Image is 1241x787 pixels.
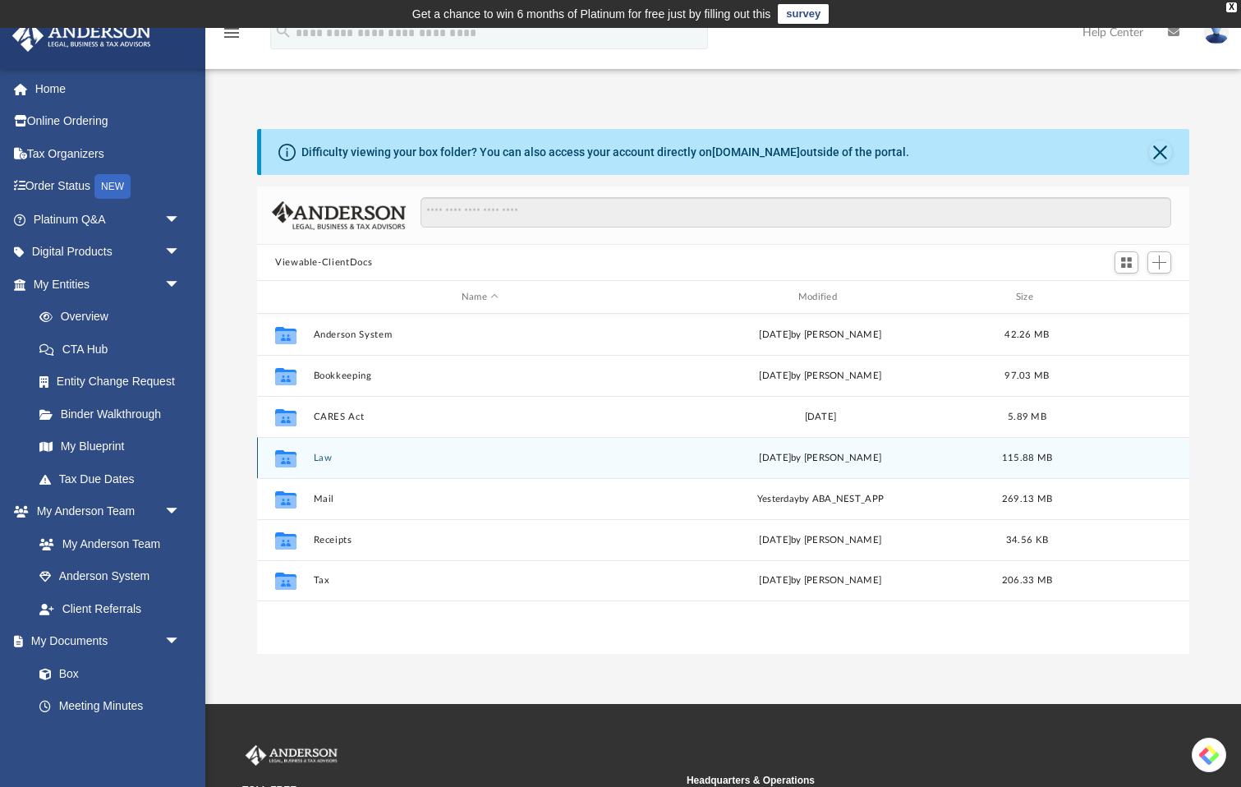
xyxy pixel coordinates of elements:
div: [DATE] by [PERSON_NAME] [654,573,987,588]
div: Size [995,290,1060,305]
a: Anderson System [23,560,197,593]
img: Anderson Advisors Platinum Portal [242,745,341,766]
span: 115.88 MB [1002,453,1052,463]
div: [DATE] by [PERSON_NAME] [654,533,987,548]
div: Modified [654,290,987,305]
span: yesterday [757,495,799,504]
button: Viewable-ClientDocs [275,255,372,270]
i: menu [222,23,241,43]
button: CARES Act [314,412,647,422]
span: 269.13 MB [1002,495,1052,504]
div: Get a chance to win 6 months of Platinum for free just by filling out this [412,4,771,24]
button: Close [1149,140,1172,163]
a: My Documentsarrow_drop_down [11,625,197,658]
div: by ABA_NEST_APP [654,492,987,507]
button: Tax [314,575,647,586]
button: Anderson System [314,329,647,340]
a: Digital Productsarrow_drop_down [11,236,205,269]
a: CTA Hub [23,333,205,366]
button: Mail [314,494,647,504]
button: Law [314,453,647,463]
a: Box [23,657,189,690]
img: Anderson Advisors Platinum Portal [7,20,156,52]
a: Meeting Minutes [23,690,197,723]
span: arrow_drop_down [164,625,197,659]
a: My Anderson Teamarrow_drop_down [11,495,197,528]
div: [DATE] by [PERSON_NAME] [654,369,987,384]
a: survey [778,4,829,24]
a: My Anderson Team [23,527,189,560]
span: arrow_drop_down [164,203,197,237]
a: Overview [23,301,205,334]
button: Switch to Grid View [1115,251,1139,274]
a: Forms Library [23,722,189,755]
div: [DATE] by [PERSON_NAME] [654,328,987,343]
span: 5.89 MB [1008,412,1046,421]
div: id [1067,290,1182,305]
span: arrow_drop_down [164,495,197,529]
a: Home [11,72,205,105]
a: Tax Due Dates [23,463,205,495]
a: menu [222,31,241,43]
i: search [274,22,292,40]
div: grid [257,314,1189,655]
a: My Entitiesarrow_drop_down [11,268,205,301]
div: [DATE] [654,410,987,425]
div: id [264,290,306,305]
button: Bookkeeping [314,370,647,381]
img: User Pic [1204,21,1229,44]
a: My Blueprint [23,430,197,463]
a: Binder Walkthrough [23,398,205,430]
a: Order StatusNEW [11,170,205,204]
a: Platinum Q&Aarrow_drop_down [11,203,205,236]
div: close [1226,2,1237,12]
span: 34.56 KB [1006,536,1048,545]
span: 42.26 MB [1004,330,1049,339]
button: Receipts [314,535,647,545]
a: Tax Organizers [11,137,205,170]
div: [DATE] by [PERSON_NAME] [654,451,987,466]
div: Name [313,290,646,305]
span: arrow_drop_down [164,236,197,269]
span: arrow_drop_down [164,268,197,301]
span: 206.33 MB [1002,576,1052,585]
div: NEW [94,174,131,199]
input: Search files and folders [421,197,1171,228]
a: Online Ordering [11,105,205,138]
button: Add [1147,251,1172,274]
span: 97.03 MB [1004,371,1049,380]
a: Client Referrals [23,592,197,625]
a: Entity Change Request [23,366,205,398]
div: Difficulty viewing your box folder? You can also access your account directly on outside of the p... [301,144,909,161]
a: [DOMAIN_NAME] [712,145,800,159]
